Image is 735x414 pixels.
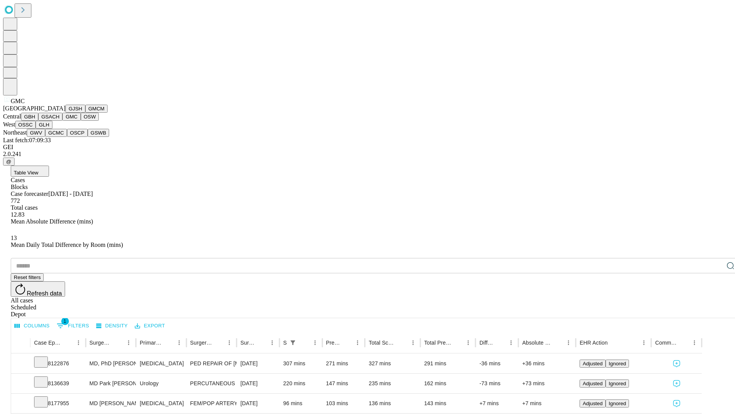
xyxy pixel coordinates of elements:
div: Urology [140,374,182,393]
button: Expand [15,377,26,391]
div: [MEDICAL_DATA] [140,394,182,413]
div: [DATE] [240,394,276,413]
span: Case forecaster [11,191,48,197]
span: 13 [11,235,17,241]
button: GLH [36,121,52,129]
button: Export [133,320,167,332]
div: 307 mins [283,354,318,373]
div: MD [PERSON_NAME] [PERSON_NAME] Md [90,394,132,413]
span: Total cases [11,204,38,211]
span: Central [3,113,21,120]
button: Sort [678,337,689,348]
span: Mean Absolute Difference (mins) [11,218,93,225]
button: Sort [341,337,352,348]
div: Total Scheduled Duration [369,340,396,346]
div: 327 mins [369,354,416,373]
button: Menu [563,337,574,348]
div: +36 mins [522,354,572,373]
button: Ignored [606,399,629,407]
div: Surgery Name [190,340,212,346]
button: Menu [352,337,363,348]
span: [DATE] - [DATE] [48,191,93,197]
button: Menu [224,337,235,348]
div: [DATE] [240,354,276,373]
button: GSWB [88,129,109,137]
button: GSACH [38,113,62,121]
button: Refresh data [11,281,65,297]
div: 271 mins [326,354,361,373]
div: 235 mins [369,374,416,393]
div: 2.0.241 [3,151,732,158]
button: @ [3,158,15,166]
button: GJSH [65,105,85,113]
button: Expand [15,397,26,411]
div: Surgery Date [240,340,255,346]
div: 220 mins [283,374,318,393]
button: Sort [495,337,506,348]
span: 12.83 [11,211,24,218]
div: Case Epic Id [34,340,62,346]
button: Menu [73,337,84,348]
span: [GEOGRAPHIC_DATA] [3,105,65,112]
div: 103 mins [326,394,361,413]
button: Sort [256,337,267,348]
span: Adjusted [583,401,603,406]
button: Show filters [55,320,91,332]
button: Sort [163,337,174,348]
div: Absolute Difference [522,340,552,346]
span: Reset filters [14,274,41,280]
div: 96 mins [283,394,318,413]
button: OSCP [67,129,88,137]
button: Expand [15,357,26,371]
button: OSW [81,113,99,121]
button: Adjusted [580,379,606,388]
div: Total Predicted Duration [424,340,452,346]
button: Table View [11,166,49,177]
button: Ignored [606,379,629,388]
div: [MEDICAL_DATA] [140,354,182,373]
button: Adjusted [580,399,606,407]
button: Menu [506,337,516,348]
span: West [3,121,15,128]
span: Last fetch: 07:09:33 [3,137,51,143]
div: 8122876 [34,354,82,373]
button: Reset filters [11,273,44,281]
button: Menu [689,337,700,348]
button: Sort [299,337,310,348]
span: Adjusted [583,381,603,386]
button: OSSC [15,121,36,129]
div: +7 mins [479,394,514,413]
button: Menu [174,337,185,348]
div: 291 mins [424,354,472,373]
button: GMCM [85,105,108,113]
span: Ignored [609,401,626,406]
button: Menu [267,337,278,348]
div: MD, PhD [PERSON_NAME] [PERSON_NAME] Md Phd [90,354,132,373]
button: Select columns [13,320,52,332]
div: 143 mins [424,394,472,413]
div: EHR Action [580,340,608,346]
div: +7 mins [522,394,572,413]
button: Adjusted [580,360,606,368]
button: Show filters [287,337,298,348]
button: Menu [639,337,649,348]
span: 772 [11,197,20,204]
button: Menu [310,337,320,348]
div: -36 mins [479,354,514,373]
button: Menu [408,337,418,348]
span: Refresh data [27,290,62,297]
button: Sort [452,337,463,348]
div: Predicted In Room Duration [326,340,341,346]
span: Ignored [609,361,626,366]
div: -73 mins [479,374,514,393]
button: Sort [113,337,123,348]
button: Sort [397,337,408,348]
div: PED REPAIR OF [MEDICAL_DATA] OR CARINATUM [190,354,233,373]
button: Menu [463,337,474,348]
div: GEI [3,144,732,151]
div: 8177955 [34,394,82,413]
div: 1 active filter [287,337,298,348]
button: Sort [608,337,619,348]
button: GMC [62,113,80,121]
div: 8136639 [34,374,82,393]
